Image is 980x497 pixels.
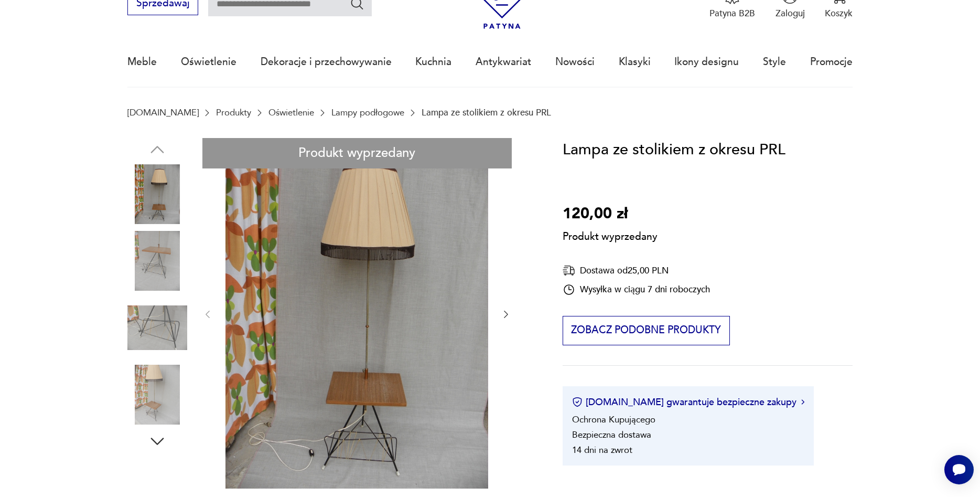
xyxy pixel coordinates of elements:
a: Kuchnia [415,38,451,86]
div: Wysyłka w ciągu 7 dni roboczych [563,283,710,296]
iframe: Smartsupp widget button [944,455,974,484]
a: Dekoracje i przechowywanie [261,38,392,86]
a: Ikony designu [674,38,739,86]
a: Style [763,38,786,86]
div: Dostawa od 25,00 PLN [563,264,710,277]
li: 14 dni na zwrot [572,444,632,456]
a: Promocje [810,38,853,86]
p: Koszyk [825,7,853,19]
a: Produkty [216,108,251,118]
button: Zobacz podobne produkty [563,316,730,345]
img: Ikona strzałki w prawo [801,399,804,405]
img: Ikona dostawy [563,264,575,277]
p: Lampa ze stolikiem z okresu PRL [422,108,551,118]
h1: Lampa ze stolikiem z okresu PRL [563,138,785,162]
p: Zaloguj [776,7,805,19]
a: [DOMAIN_NAME] [127,108,199,118]
p: Produkt wyprzedany [563,226,658,244]
button: [DOMAIN_NAME] gwarantuje bezpieczne zakupy [572,396,804,409]
img: Ikona certyfikatu [572,397,583,407]
li: Bezpieczna dostawa [572,429,651,441]
a: Lampy podłogowe [331,108,404,118]
li: Ochrona Kupującego [572,414,655,426]
a: Klasyki [619,38,651,86]
a: Meble [127,38,157,86]
p: 120,00 zł [563,202,658,226]
a: Antykwariat [476,38,531,86]
a: Nowości [555,38,595,86]
a: Oświetlenie [181,38,236,86]
a: Oświetlenie [268,108,314,118]
p: Patyna B2B [709,7,755,19]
